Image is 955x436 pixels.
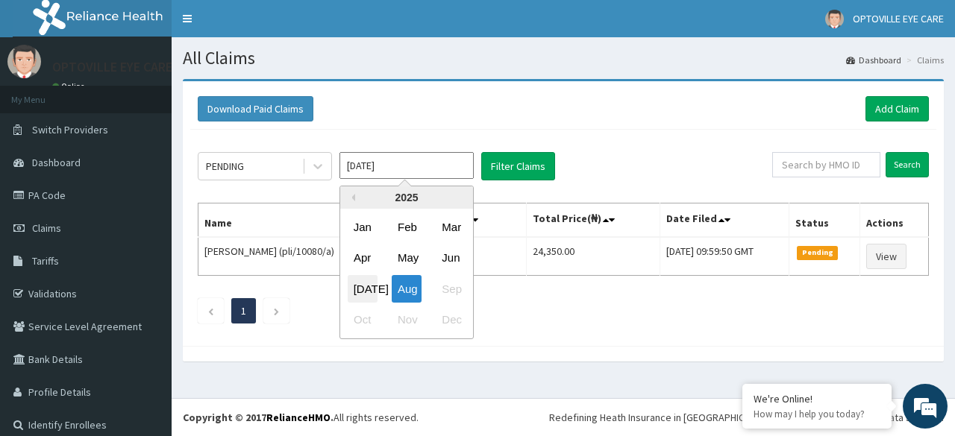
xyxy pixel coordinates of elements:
[846,54,901,66] a: Dashboard
[754,408,880,420] p: How may I help you today?
[207,304,214,317] a: Previous page
[198,96,313,121] button: Download Paid Claims
[886,152,929,177] input: Search
[32,254,59,268] span: Tariffs
[865,96,929,121] a: Add Claim
[436,213,466,241] div: Choose March 2025
[183,411,334,424] strong: Copyright © 2017 .
[32,123,108,136] span: Switch Providers
[266,411,331,424] a: RelianceHMO
[340,186,473,209] div: 2025
[348,244,378,272] div: Choose April 2025
[527,203,660,238] th: Total Price(₦)
[436,244,466,272] div: Choose June 2025
[273,304,280,317] a: Next page
[527,237,660,276] td: 24,350.00
[348,194,355,201] button: Previous Year
[797,246,838,259] span: Pending
[772,152,880,177] input: Search by HMO ID
[241,304,246,317] a: Page 1 is your current page
[825,10,844,28] img: User Image
[866,244,907,269] a: View
[32,221,61,235] span: Claims
[348,275,378,303] div: Choose July 2025
[348,213,378,241] div: Choose January 2025
[198,203,382,238] th: Name
[52,81,88,92] a: Online
[32,156,81,169] span: Dashboard
[7,45,41,78] img: User Image
[183,48,944,68] h1: All Claims
[853,12,944,25] span: OPTOVILLE EYE CARE
[549,410,944,425] div: Redefining Heath Insurance in [GEOGRAPHIC_DATA] using Telemedicine and Data Science!
[789,203,860,238] th: Status
[52,60,172,74] p: OPTOVILLE EYE CARE
[206,159,244,174] div: PENDING
[481,152,555,180] button: Filter Claims
[903,54,944,66] li: Claims
[339,152,474,179] input: Select Month and Year
[392,275,422,303] div: Choose August 2025
[172,398,955,436] footer: All rights reserved.
[660,203,789,238] th: Date Filed
[392,213,422,241] div: Choose February 2025
[754,392,880,405] div: We're Online!
[340,212,473,335] div: month 2025-08
[860,203,929,238] th: Actions
[392,244,422,272] div: Choose May 2025
[198,237,382,276] td: [PERSON_NAME] (pli/10080/a)
[660,237,789,276] td: [DATE] 09:59:50 GMT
